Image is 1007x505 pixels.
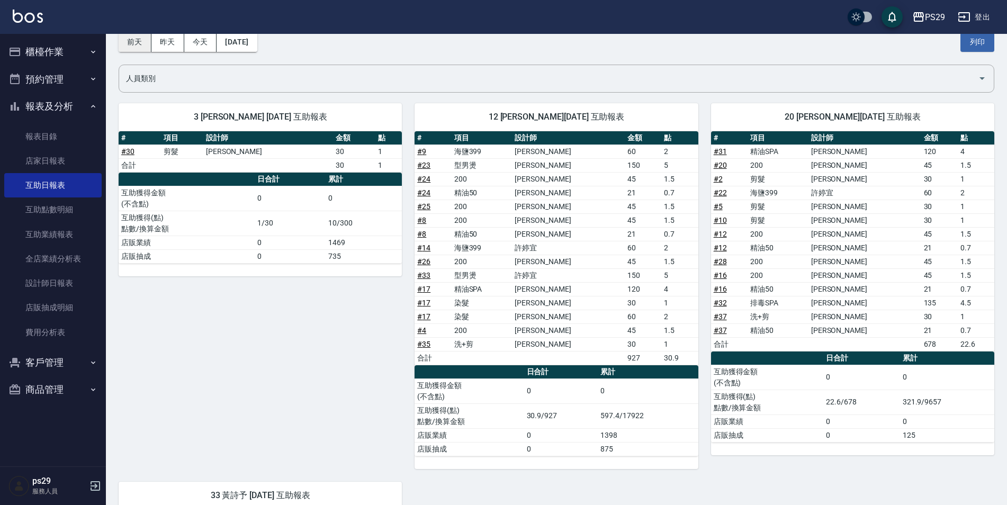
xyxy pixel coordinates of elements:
td: 許婷宜 [512,241,625,255]
td: 678 [921,337,958,351]
td: [PERSON_NAME] [512,172,625,186]
a: 設計師日報表 [4,271,102,295]
th: 點 [661,131,698,145]
td: 150 [625,158,661,172]
td: 0 [823,428,900,442]
td: 剪髮 [748,200,808,213]
td: 1 [375,158,402,172]
a: #25 [417,202,430,211]
td: 30 [625,337,661,351]
td: 200 [748,255,808,268]
td: 45 [921,255,958,268]
button: 預約管理 [4,66,102,93]
td: 精油50 [748,241,808,255]
a: #20 [714,161,727,169]
a: 報表目錄 [4,124,102,149]
a: #37 [714,312,727,321]
th: # [119,131,161,145]
td: 精油50 [452,227,513,241]
a: #17 [417,285,430,293]
a: #2 [714,175,723,183]
td: [PERSON_NAME] [512,158,625,172]
span: 12 [PERSON_NAME][DATE] 互助報表 [427,112,685,122]
td: 排毒SPA [748,296,808,310]
td: 60 [921,186,958,200]
td: 150 [625,268,661,282]
a: #17 [417,299,430,307]
a: #24 [417,175,430,183]
td: 1.5 [661,172,698,186]
td: 互助獲得(點) 點數/換算金額 [711,390,824,414]
a: #16 [714,285,727,293]
a: #17 [417,312,430,321]
td: 875 [598,442,698,456]
td: [PERSON_NAME] [512,310,625,323]
td: 0 [823,365,900,390]
a: #24 [417,188,430,197]
td: 互助獲得金額 (不含點) [119,186,255,211]
td: 店販業績 [711,414,824,428]
a: #5 [714,202,723,211]
td: 店販抽成 [711,428,824,442]
td: 10/300 [326,211,402,236]
td: 22.6 [958,337,994,351]
input: 人員名稱 [123,69,974,88]
td: 1469 [326,236,402,249]
td: 1.5 [661,200,698,213]
td: 剪髮 [748,213,808,227]
td: [PERSON_NAME] [808,145,921,158]
td: 型男燙 [452,268,513,282]
h5: ps29 [32,476,86,486]
td: 合計 [415,351,451,365]
table: a dense table [415,365,698,456]
td: 21 [921,241,958,255]
td: 1.5 [958,158,994,172]
button: [DATE] [217,32,257,52]
td: 染髮 [452,310,513,323]
a: 全店業績分析表 [4,247,102,271]
td: 2 [958,186,994,200]
a: #37 [714,326,727,335]
td: 1.5 [661,213,698,227]
button: 今天 [184,32,217,52]
td: 剪髮 [748,172,808,186]
td: 0.7 [958,282,994,296]
td: [PERSON_NAME] [512,145,625,158]
td: 2 [661,310,698,323]
td: 洗+剪 [748,310,808,323]
td: 45 [921,158,958,172]
a: #16 [714,271,727,279]
td: 30 [921,310,958,323]
td: 0 [255,236,326,249]
th: 項目 [452,131,513,145]
th: 日合計 [823,351,900,365]
a: #9 [417,147,426,156]
td: 1/30 [255,211,326,236]
td: 30.9 [661,351,698,365]
a: 店販抽成明細 [4,295,102,320]
th: 日合計 [255,173,326,186]
th: 累計 [326,173,402,186]
td: 合計 [711,337,748,351]
td: 4 [958,145,994,158]
img: Person [8,475,30,497]
td: 互助獲得(點) 點數/換算金額 [119,211,255,236]
td: [PERSON_NAME] [808,241,921,255]
a: #4 [417,326,426,335]
td: 200 [748,268,808,282]
td: [PERSON_NAME] [808,227,921,241]
td: 45 [921,268,958,282]
td: 1.5 [958,255,994,268]
span: 33 黃詩予 [DATE] 互助報表 [131,490,389,501]
td: 海鹽399 [452,241,513,255]
a: 店家日報表 [4,149,102,173]
td: [PERSON_NAME] [808,172,921,186]
th: # [711,131,748,145]
td: 海鹽399 [748,186,808,200]
td: 4.5 [958,296,994,310]
a: #31 [714,147,727,156]
td: 洗+剪 [452,337,513,351]
a: 互助日報表 [4,173,102,197]
td: 許婷宜 [808,186,921,200]
td: [PERSON_NAME] [808,213,921,227]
